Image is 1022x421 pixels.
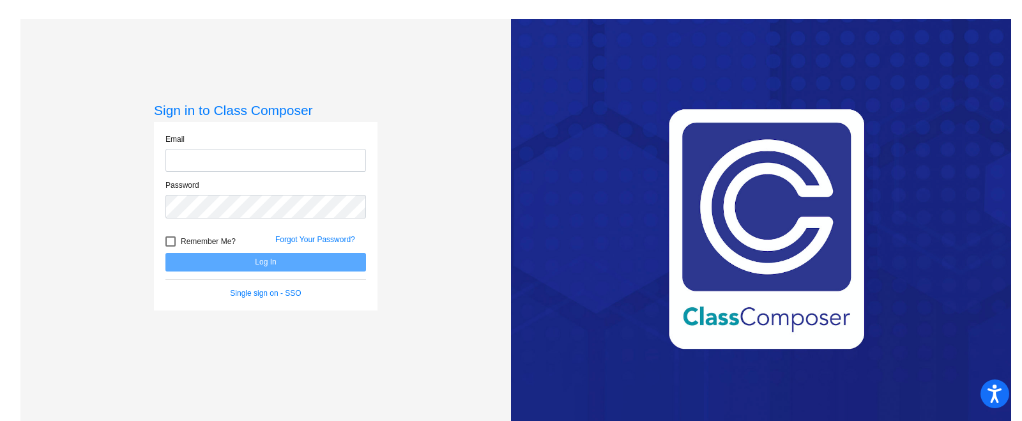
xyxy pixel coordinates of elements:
h3: Sign in to Class Composer [154,102,378,118]
a: Forgot Your Password? [275,235,355,244]
label: Password [165,180,199,191]
button: Log In [165,253,366,272]
label: Email [165,134,185,145]
span: Remember Me? [181,234,236,249]
a: Single sign on - SSO [230,289,301,298]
